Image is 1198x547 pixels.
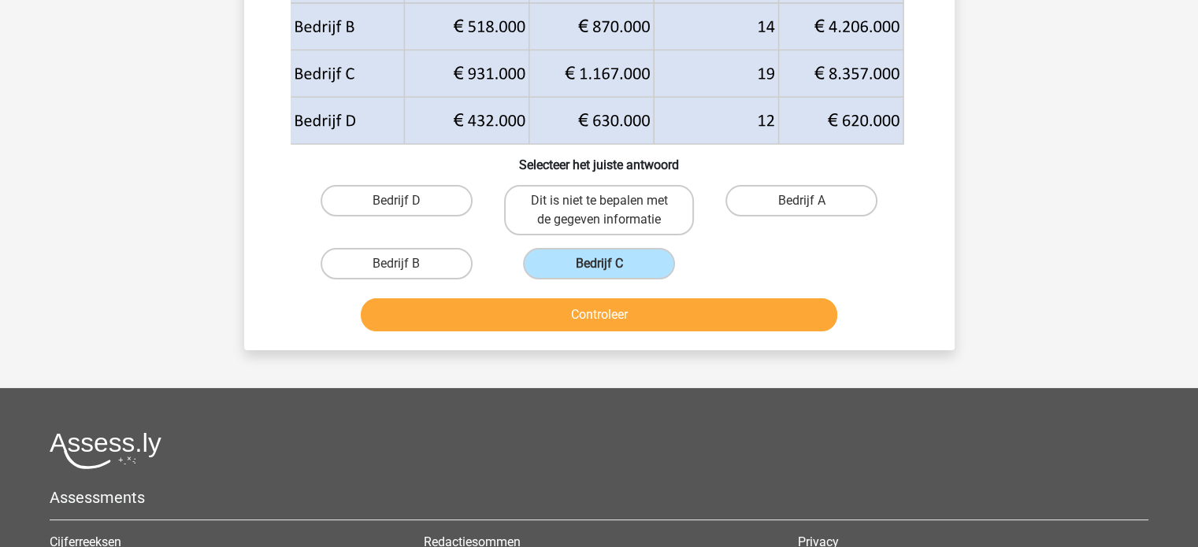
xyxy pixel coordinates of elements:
label: Bedrijf D [321,185,473,216]
label: Bedrijf C [523,248,675,279]
label: Dit is niet te bepalen met de gegeven informatie [504,185,694,235]
h6: Selecteer het juiste antwoord [269,145,929,172]
img: Assessly logo [50,432,161,469]
label: Bedrijf A [725,185,877,216]
label: Bedrijf B [321,248,473,279]
h5: Assessments [50,488,1148,507]
button: Controleer [361,298,837,331]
